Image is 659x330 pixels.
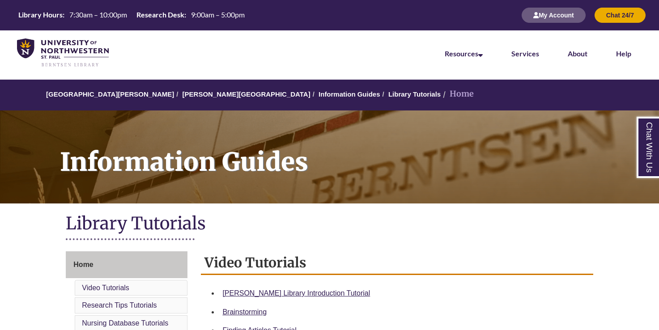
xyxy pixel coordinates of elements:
a: Hours Today [15,10,248,21]
a: Brainstorming [222,308,267,316]
button: My Account [522,8,586,23]
a: My Account [522,11,586,19]
a: Resources [445,49,483,58]
a: Video Tutorials [82,284,129,292]
a: Home [66,251,187,278]
th: Research Desk: [133,10,187,20]
th: Library Hours: [15,10,66,20]
li: Home [441,88,474,101]
a: Chat 24/7 [595,11,646,19]
a: Library Tutorials [388,90,441,98]
a: [PERSON_NAME][GEOGRAPHIC_DATA] [183,90,310,98]
img: UNWSP Library Logo [17,38,109,68]
a: Nursing Database Tutorials [82,319,168,327]
a: [GEOGRAPHIC_DATA][PERSON_NAME] [46,90,174,98]
span: 9:00am – 5:00pm [191,10,245,19]
span: Home [73,261,93,268]
h2: Video Tutorials [201,251,593,275]
a: About [568,49,587,58]
table: Hours Today [15,10,248,20]
a: [PERSON_NAME] Library Introduction Tutorial [222,289,370,297]
a: Services [511,49,539,58]
span: 7:30am – 10:00pm [69,10,127,19]
button: Chat 24/7 [595,8,646,23]
h1: Library Tutorials [66,212,593,236]
h1: Information Guides [50,110,659,192]
a: Information Guides [319,90,380,98]
a: Help [616,49,631,58]
a: Research Tips Tutorials [82,301,157,309]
